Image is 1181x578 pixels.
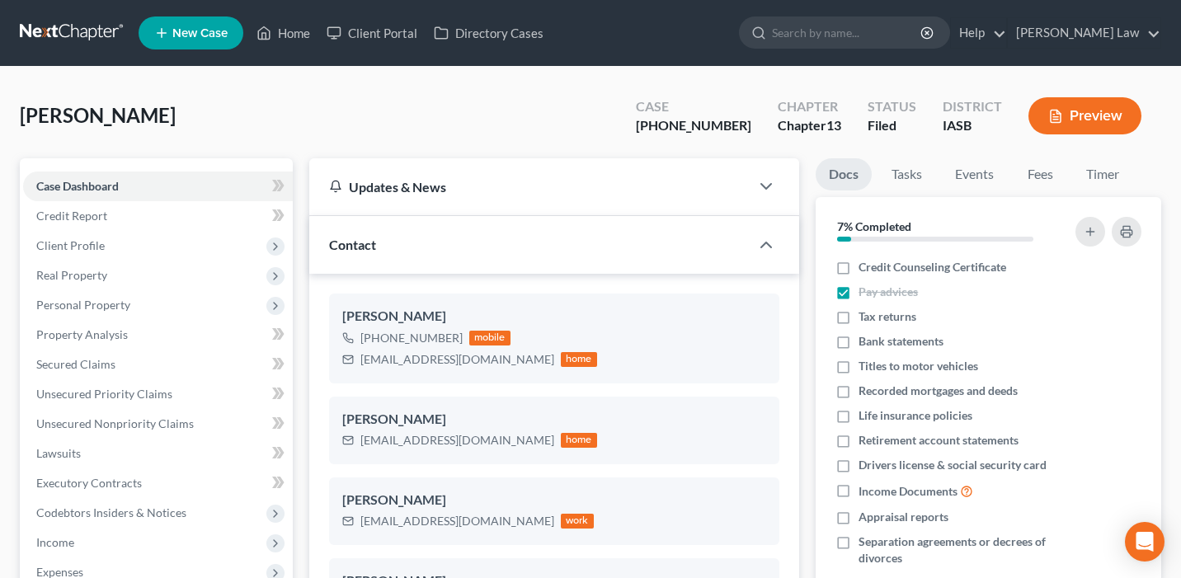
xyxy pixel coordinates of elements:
[772,17,923,48] input: Search by name...
[561,514,594,529] div: work
[859,432,1019,449] span: Retirement account statements
[36,357,115,371] span: Secured Claims
[859,483,958,500] span: Income Documents
[878,158,935,190] a: Tasks
[636,116,751,135] div: [PHONE_NUMBER]
[23,379,293,409] a: Unsecured Priority Claims
[868,97,916,116] div: Status
[23,409,293,439] a: Unsecured Nonpriority Claims
[36,327,128,341] span: Property Analysis
[778,97,841,116] div: Chapter
[943,97,1002,116] div: District
[1008,18,1160,48] a: [PERSON_NAME] Law
[36,298,130,312] span: Personal Property
[248,18,318,48] a: Home
[859,333,943,350] span: Bank statements
[778,116,841,135] div: Chapter
[1028,97,1141,134] button: Preview
[859,358,978,374] span: Titles to motor vehicles
[1073,158,1132,190] a: Timer
[469,331,511,345] div: mobile
[20,103,176,127] span: [PERSON_NAME]
[561,352,597,367] div: home
[859,407,972,424] span: Life insurance policies
[942,158,1007,190] a: Events
[859,383,1018,399] span: Recorded mortgages and deeds
[36,476,142,490] span: Executory Contracts
[859,533,1061,566] span: Separation agreements or decrees of divorces
[342,491,766,510] div: [PERSON_NAME]
[23,201,293,231] a: Credit Report
[859,284,918,300] span: Pay advices
[859,509,948,525] span: Appraisal reports
[360,330,463,346] div: [PHONE_NUMBER]
[329,237,376,252] span: Contact
[360,351,554,368] div: [EMAIL_ADDRESS][DOMAIN_NAME]
[36,238,105,252] span: Client Profile
[23,320,293,350] a: Property Analysis
[636,97,751,116] div: Case
[360,432,554,449] div: [EMAIL_ADDRESS][DOMAIN_NAME]
[342,410,766,430] div: [PERSON_NAME]
[951,18,1006,48] a: Help
[36,209,107,223] span: Credit Report
[36,268,107,282] span: Real Property
[826,117,841,133] span: 13
[23,172,293,201] a: Case Dashboard
[859,457,1047,473] span: Drivers license & social security card
[36,535,74,549] span: Income
[36,505,186,519] span: Codebtors Insiders & Notices
[868,116,916,135] div: Filed
[342,307,766,327] div: [PERSON_NAME]
[816,158,872,190] a: Docs
[23,350,293,379] a: Secured Claims
[36,446,81,460] span: Lawsuits
[23,439,293,468] a: Lawsuits
[318,18,426,48] a: Client Portal
[859,308,916,325] span: Tax returns
[943,116,1002,135] div: IASB
[172,27,228,40] span: New Case
[426,18,552,48] a: Directory Cases
[329,178,730,195] div: Updates & News
[36,416,194,430] span: Unsecured Nonpriority Claims
[1125,522,1165,562] div: Open Intercom Messenger
[561,433,597,448] div: home
[23,468,293,498] a: Executory Contracts
[859,259,1006,275] span: Credit Counseling Certificate
[360,513,554,529] div: [EMAIL_ADDRESS][DOMAIN_NAME]
[1014,158,1066,190] a: Fees
[36,387,172,401] span: Unsecured Priority Claims
[36,179,119,193] span: Case Dashboard
[837,219,911,233] strong: 7% Completed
